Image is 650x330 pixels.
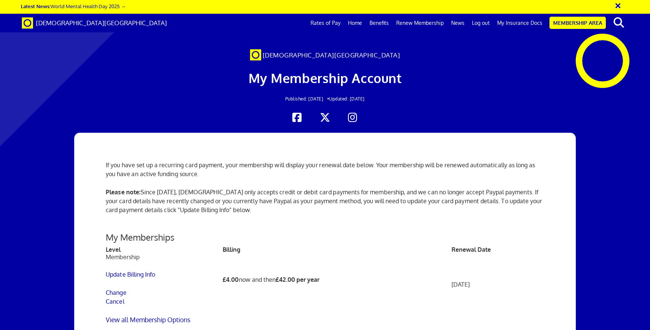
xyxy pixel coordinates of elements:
[393,14,447,32] a: Renew Membership
[452,246,544,253] th: Renewal Date
[223,275,452,284] p: now and then
[125,96,525,101] h2: Updated: [DATE]
[36,19,167,27] span: [DEMOGRAPHIC_DATA][GEOGRAPHIC_DATA]
[21,3,50,9] strong: Latest News:
[106,289,127,296] a: Change
[106,232,544,242] h3: My Memberships
[468,14,493,32] a: Log out
[307,14,344,32] a: Rates of Pay
[106,298,124,305] a: Cancel
[276,276,319,283] b: £42.00 per year
[106,188,141,196] strong: Please note:
[607,15,630,30] button: search
[249,70,402,86] span: My Membership Account
[447,14,468,32] a: News
[106,188,544,223] p: Since [DATE], [DEMOGRAPHIC_DATA] only accepts credit or debit card payments for membership, and w...
[344,14,366,32] a: Home
[452,253,544,315] td: [DATE]
[106,253,223,315] td: Membership
[223,246,452,253] th: Billing
[223,276,239,283] b: £4.00
[285,96,329,102] span: Published: [DATE] •
[106,271,155,278] a: Update Billing Info
[106,316,190,324] a: View all Membership Options
[549,17,606,29] a: Membership Area
[106,161,544,178] p: If you have set up a recurring card payment, your membership will display your renewal date below...
[21,3,126,9] a: Latest News:World Mental Health Day 2025 →
[366,14,393,32] a: Benefits
[106,246,223,253] th: Level
[493,14,546,32] a: My Insurance Docs
[16,14,173,32] a: Brand [DEMOGRAPHIC_DATA][GEOGRAPHIC_DATA]
[263,51,400,59] span: [DEMOGRAPHIC_DATA][GEOGRAPHIC_DATA]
